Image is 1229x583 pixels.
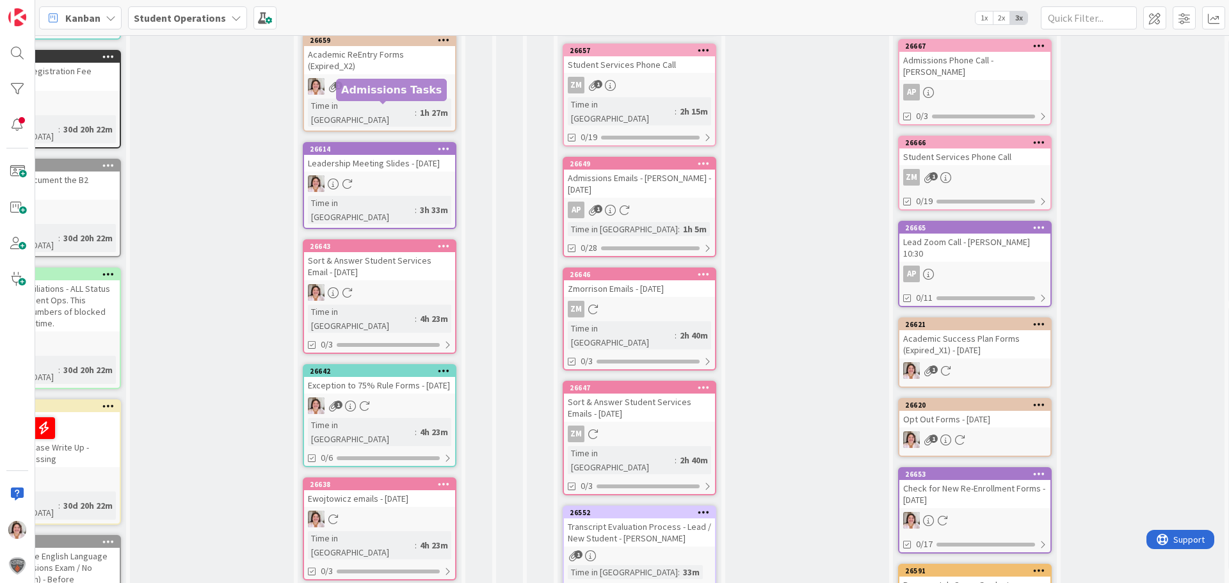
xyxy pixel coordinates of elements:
div: 4h 23m [417,538,451,552]
div: 26657 [570,46,715,55]
div: ZM [568,301,584,317]
div: EW [899,362,1050,379]
span: 1 [334,81,342,90]
span: 0/6 [321,451,333,465]
span: Kanban [65,10,100,26]
img: EW [903,362,920,379]
div: 26620 [905,401,1050,410]
a: 26642Exception to 75% Rule Forms - [DATE]EWTime in [GEOGRAPHIC_DATA]:4h 23m0/6 [303,364,456,467]
a: 26657Student Services Phone CallZMTime in [GEOGRAPHIC_DATA]:2h 15m0/19 [563,44,716,147]
div: 26666Student Services Phone Call [899,137,1050,165]
span: : [415,203,417,217]
div: 26591 [905,566,1050,575]
div: 30d 20h 22m [60,231,116,245]
span: : [675,328,677,342]
div: AP [568,202,584,218]
div: ZM [899,169,1050,186]
div: AP [899,266,1050,282]
span: : [678,565,680,579]
div: 26621Academic Success Plan Forms (Expired_X1) - [DATE] [899,319,1050,358]
img: EW [903,431,920,448]
span: 2x [993,12,1010,24]
div: 26642Exception to 75% Rule Forms - [DATE] [304,365,455,394]
span: : [415,106,417,120]
img: EW [8,521,26,539]
span: 1 [594,80,602,88]
div: 30d 20h 22m [60,122,116,136]
img: EW [308,397,325,414]
span: 1 [929,365,938,374]
div: Transcript Evaluation Process - Lead / New Student - [PERSON_NAME] [564,518,715,547]
div: Sort & Answer Student Services Emails - [DATE] [564,394,715,422]
div: ZM [564,301,715,317]
div: Lead Zoom Call - [PERSON_NAME] 10:30 [899,234,1050,262]
div: EW [304,511,455,527]
div: 26621 [905,320,1050,329]
div: Time in [GEOGRAPHIC_DATA] [308,305,415,333]
div: 26666 [905,138,1050,147]
div: AP [903,266,920,282]
a: 26614Leadership Meeting Slides - [DATE]EWTime in [GEOGRAPHIC_DATA]:3h 33m [303,142,456,229]
span: 1 [929,172,938,180]
div: 3h 33m [417,203,451,217]
span: 0/17 [916,538,933,551]
div: Student Services Phone Call [564,56,715,73]
div: Student Services Phone Call [899,148,1050,165]
div: 2h 15m [677,104,711,118]
div: EW [304,78,455,95]
div: Check for New Re-Enrollment Forms - [DATE] [899,480,1050,508]
div: EW [899,512,1050,529]
div: EW [304,175,455,192]
div: 4h 23m [417,312,451,326]
div: 26667 [905,42,1050,51]
img: EW [308,175,325,192]
a: 26643Sort & Answer Student Services Email - [DATE]EWTime in [GEOGRAPHIC_DATA]:4h 23m0/3 [303,239,456,354]
div: EW [899,431,1050,448]
div: Exception to 75% Rule Forms - [DATE] [304,377,455,394]
span: : [58,499,60,513]
span: 0/19 [916,195,933,208]
div: 1h 5m [680,222,710,236]
img: EW [903,512,920,529]
div: Time in [GEOGRAPHIC_DATA] [568,321,675,349]
div: ZM [568,426,584,442]
div: Academic Success Plan Forms (Expired_X1) - [DATE] [899,330,1050,358]
div: ZM [568,77,584,93]
div: 2h 40m [677,328,711,342]
div: 26552 [570,508,715,517]
div: 26657 [564,45,715,56]
div: 26649 [570,159,715,168]
span: 0/3 [581,479,593,493]
div: Time in [GEOGRAPHIC_DATA] [568,446,675,474]
div: 26642 [304,365,455,377]
div: 26643 [304,241,455,252]
div: Opt Out Forms - [DATE] [899,411,1050,427]
div: Time in [GEOGRAPHIC_DATA] [308,418,415,446]
img: EW [308,511,325,527]
a: 26653Check for New Re-Enrollment Forms - [DATE]EW0/17 [898,467,1052,554]
span: : [58,363,60,377]
div: 26638Ewojtowicz emails - [DATE] [304,479,455,507]
div: 2h 40m [677,453,711,467]
div: Admissions Emails - [PERSON_NAME] - [DATE] [564,170,715,198]
div: 26649Admissions Emails - [PERSON_NAME] - [DATE] [564,158,715,198]
div: 26666 [899,137,1050,148]
div: EW [304,397,455,414]
div: 1h 27m [417,106,451,120]
span: 0/3 [581,355,593,368]
div: 26665Lead Zoom Call - [PERSON_NAME] 10:30 [899,222,1050,262]
div: 26659 [310,36,455,45]
div: ZM [564,77,715,93]
div: ZM [564,426,715,442]
div: 30d 20h 22m [60,499,116,513]
span: : [415,425,417,439]
a: 26620Opt Out Forms - [DATE]EW [898,398,1052,457]
div: AP [564,202,715,218]
div: 26638 [310,480,455,489]
div: AP [899,84,1050,100]
div: Leadership Meeting Slides - [DATE] [304,155,455,172]
div: 26659 [304,35,455,46]
div: Zmorrison Emails - [DATE] [564,280,715,297]
div: 26653 [899,468,1050,480]
a: 26649Admissions Emails - [PERSON_NAME] - [DATE]APTime in [GEOGRAPHIC_DATA]:1h 5m0/28 [563,157,716,257]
